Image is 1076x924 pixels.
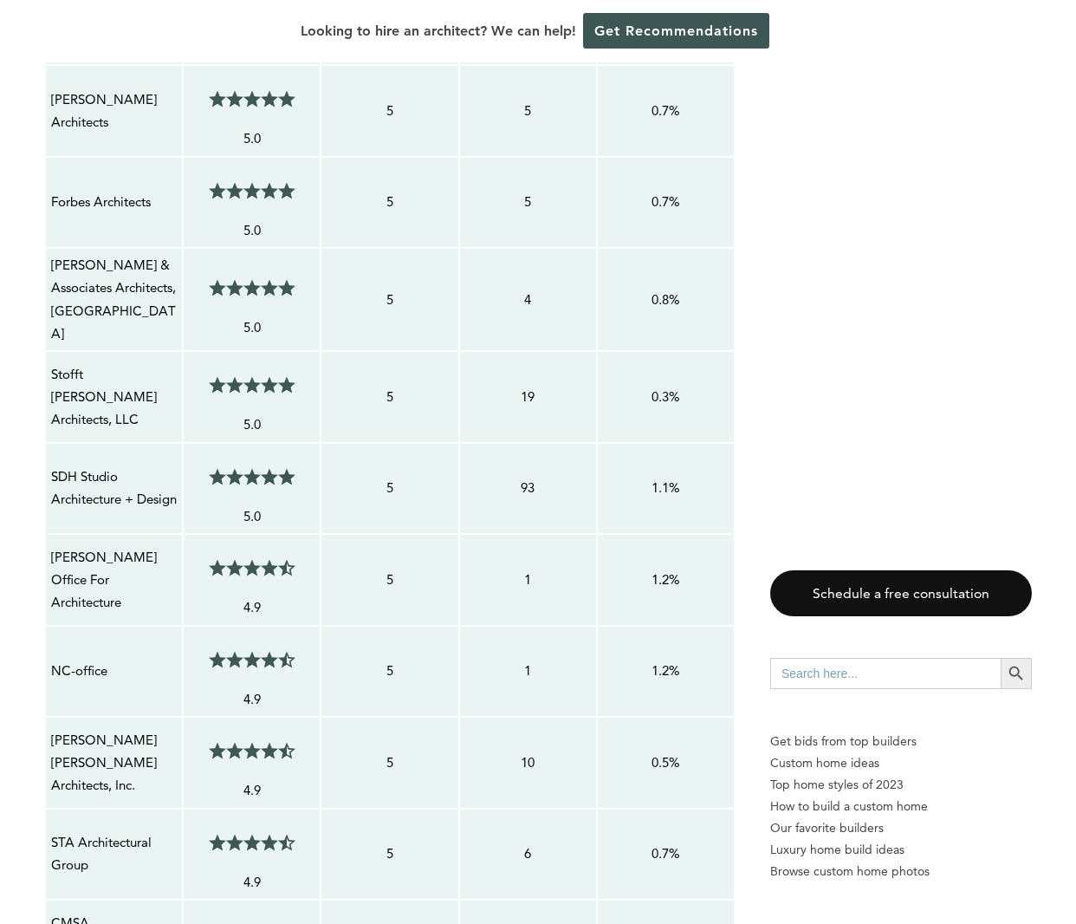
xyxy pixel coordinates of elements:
[327,191,452,213] p: 5
[770,861,1032,882] a: Browse custom home photos
[603,289,729,311] p: 0.8%
[51,465,177,511] p: SDH Studio Architecture + Design
[327,660,452,682] p: 5
[189,127,314,150] p: 5.0
[770,731,1032,752] p: Get bids from top builders
[603,386,729,408] p: 0.3%
[1007,664,1026,683] svg: Search
[603,477,729,499] p: 1.1%
[327,289,452,311] p: 5
[189,596,314,619] p: 4.9
[603,660,729,682] p: 1.2%
[51,191,177,213] p: Forbes Architects
[770,570,1032,616] a: Schedule a free consultation
[189,413,314,436] p: 5.0
[465,843,591,865] p: 6
[989,837,1055,903] iframe: Drift Widget Chat Controller
[51,831,177,877] p: STA Architectural Group
[51,546,177,615] p: [PERSON_NAME] Office For Architecture
[603,752,729,774] p: 0.5%
[189,871,314,894] p: 4.9
[327,843,452,865] p: 5
[770,817,1032,839] a: Our favorite builders
[770,774,1032,796] a: Top home styles of 2023
[603,569,729,591] p: 1.2%
[465,569,591,591] p: 1
[51,254,177,345] p: [PERSON_NAME] & Associates Architects, [GEOGRAPHIC_DATA]
[465,660,591,682] p: 1
[603,191,729,213] p: 0.7%
[465,289,591,311] p: 4
[189,219,314,242] p: 5.0
[327,752,452,774] p: 5
[465,191,591,213] p: 5
[51,660,177,682] p: NC-office
[51,363,177,432] p: Stofft [PERSON_NAME] Architects, LLC
[189,779,314,802] p: 4.9
[51,729,177,797] p: [PERSON_NAME] [PERSON_NAME] Architects, Inc.
[770,796,1032,817] a: How to build a custom home
[465,477,591,499] p: 93
[327,100,452,122] p: 5
[465,386,591,408] p: 19
[465,752,591,774] p: 10
[583,13,769,49] a: Get Recommendations
[465,100,591,122] p: 5
[770,839,1032,861] a: Luxury home build ideas
[327,569,452,591] p: 5
[603,100,729,122] p: 0.7%
[189,505,314,528] p: 5.0
[327,386,452,408] p: 5
[770,658,1001,689] input: Search here...
[189,688,314,711] p: 4.9
[770,752,1032,774] a: Custom home ideas
[327,477,452,499] p: 5
[189,316,314,339] p: 5.0
[51,88,177,134] p: [PERSON_NAME] Architects
[603,843,729,865] p: 0.7%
